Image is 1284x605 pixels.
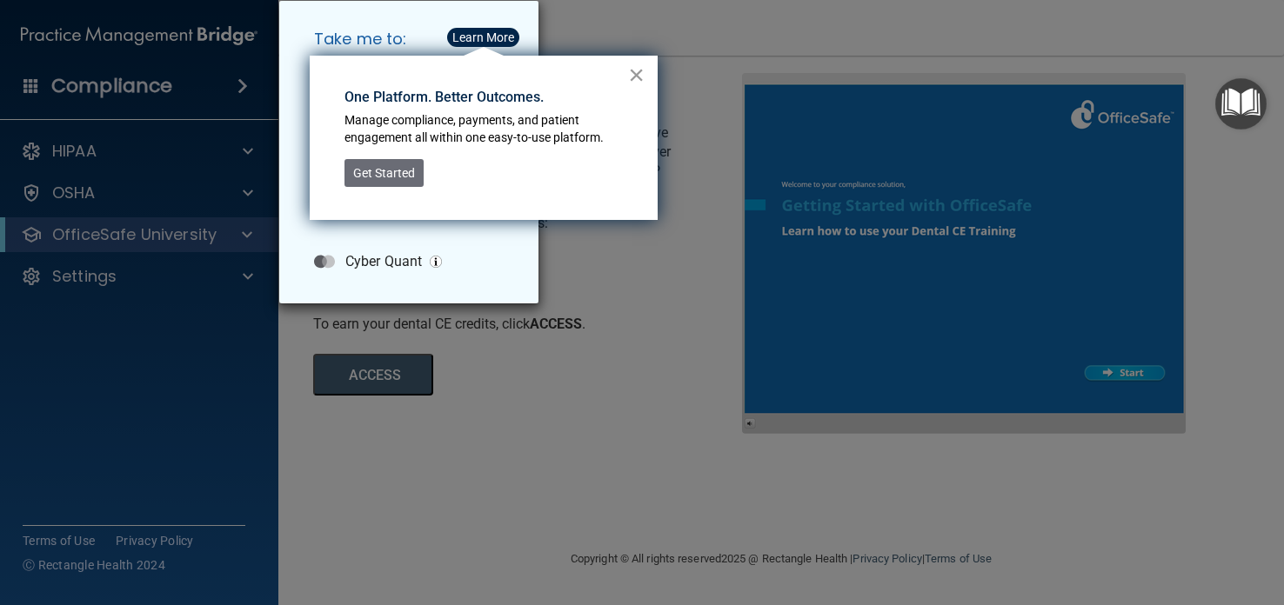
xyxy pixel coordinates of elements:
p: Manage compliance, payments, and patient engagement all within one easy-to-use platform. [344,112,627,146]
button: Get Started [344,159,424,187]
button: Close [628,61,645,89]
div: Learn More [452,31,514,43]
button: Open Resource Center [1215,78,1267,130]
p: Cyber Quant [345,253,422,270]
p: One Platform. Better Outcomes. [344,88,627,107]
h5: Take me to: [300,15,525,63]
iframe: Drift Widget Chat Controller [1197,485,1263,551]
